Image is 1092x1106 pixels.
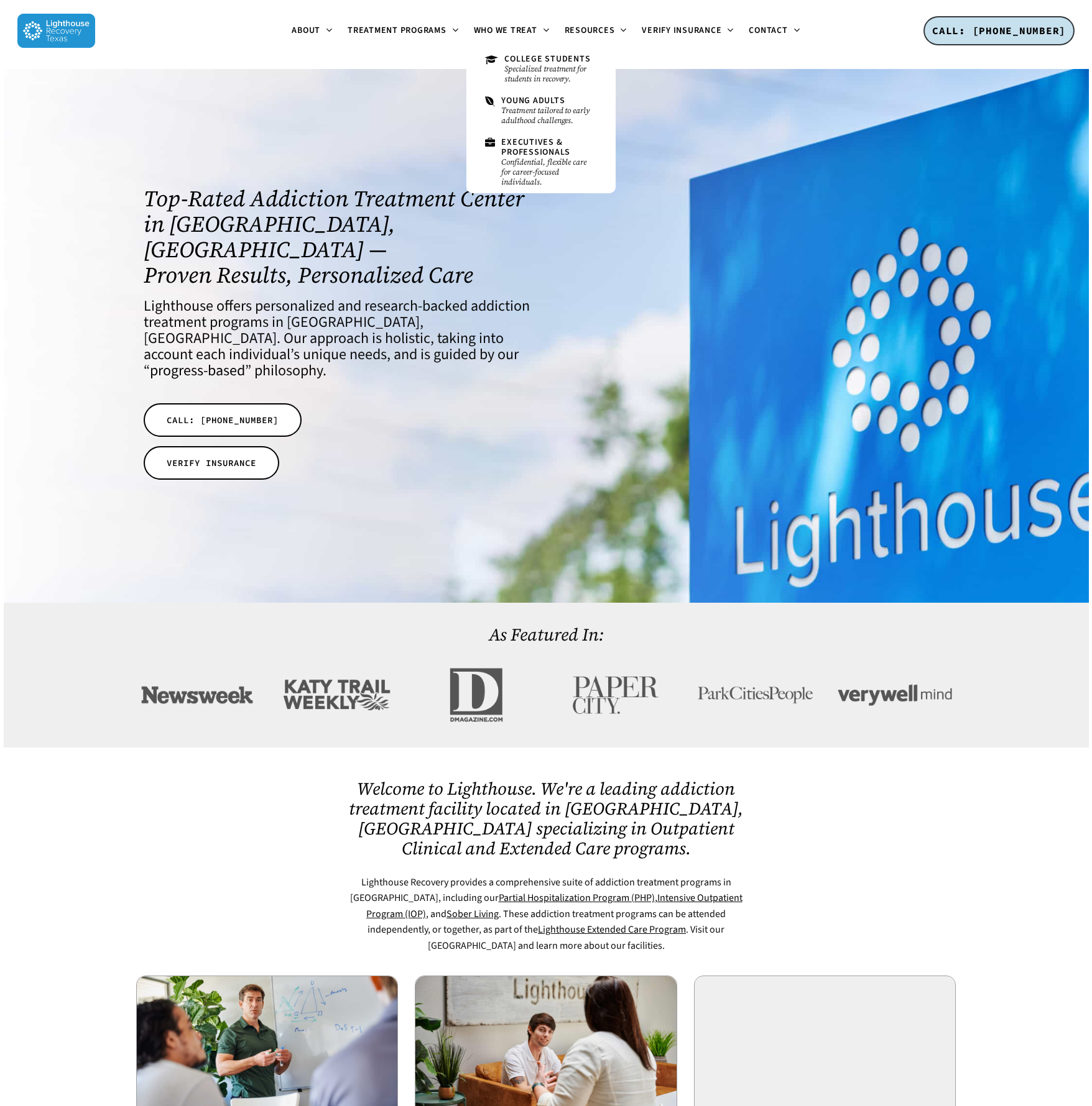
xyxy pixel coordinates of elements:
a: Verify Insurance [634,26,741,36]
a: Treatment Programs [340,26,466,36]
p: Lighthouse Recovery provides a comprehensive suite of addiction treatment programs in [GEOGRAPHIC... [345,875,747,954]
span: Verify Insurance [642,24,721,37]
a: CALL: [PHONE_NUMBER] [144,403,302,437]
span: Young Adults [501,94,565,107]
a: Sober Living [447,907,499,921]
h1: Top-Rated Addiction Treatment Center in [GEOGRAPHIC_DATA], [GEOGRAPHIC_DATA] — Proven Results, Pe... [144,186,530,288]
span: Resources [565,24,615,37]
small: Treatment tailored to early adulthood challenges. [501,106,596,126]
a: CALL: [PHONE_NUMBER] [923,16,1075,46]
h2: Welcome to Lighthouse. We're a leading addiction treatment facility located in [GEOGRAPHIC_DATA],... [345,779,747,858]
a: progress-based [150,360,245,382]
span: Treatment Programs [348,24,447,37]
a: As Featured In: [489,623,604,646]
span: CALL: [PHONE_NUMBER] [167,414,279,426]
a: Lighthouse Extended Care Program [538,923,686,936]
span: College Students [504,53,590,65]
a: VERIFY INSURANCE [144,446,279,480]
h4: Lighthouse offers personalized and research-backed addiction treatment programs in [GEOGRAPHIC_DA... [144,298,530,379]
a: Intensive Outpatient Program (IOP) [366,891,743,921]
a: Partial Hospitalization Program (PHP) [499,891,655,905]
span: CALL: [PHONE_NUMBER] [932,24,1066,37]
a: Who We Treat [466,26,557,36]
a: Executives & ProfessionalsConfidential, flexible care for career-focused individuals. [479,132,603,193]
a: Resources [557,26,635,36]
a: About [284,26,340,36]
span: Contact [749,24,787,37]
span: VERIFY INSURANCE [167,457,256,469]
span: About [292,24,320,37]
span: Who We Treat [474,24,537,37]
a: Young AdultsTreatment tailored to early adulthood challenges. [479,90,603,132]
a: College StudentsSpecialized treatment for students in recovery. [479,48,603,90]
small: Specialized treatment for students in recovery. [504,64,596,84]
img: Lighthouse Recovery Texas [17,14,95,48]
a: Contact [741,26,807,36]
span: Executives & Professionals [501,136,570,158]
small: Confidential, flexible care for career-focused individuals. [501,157,596,187]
